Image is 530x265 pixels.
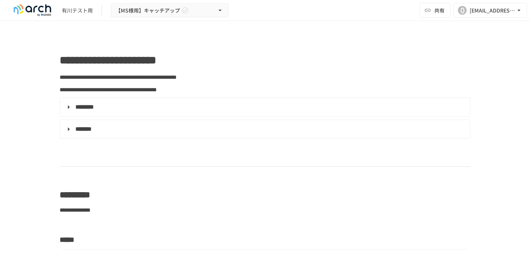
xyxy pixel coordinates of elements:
[62,7,93,14] div: 有川テスト用
[470,6,515,15] div: [EMAIL_ADDRESS][DOMAIN_NAME]
[434,6,445,14] span: 共有
[458,6,467,15] div: 0
[420,3,451,18] button: 共有
[116,6,180,15] span: 【MS様用】キャッチアップ
[9,4,56,16] img: logo-default@2x-9cf2c760.svg
[111,3,229,18] button: 【MS様用】キャッチアップ
[453,3,527,18] button: 0[EMAIL_ADDRESS][DOMAIN_NAME]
